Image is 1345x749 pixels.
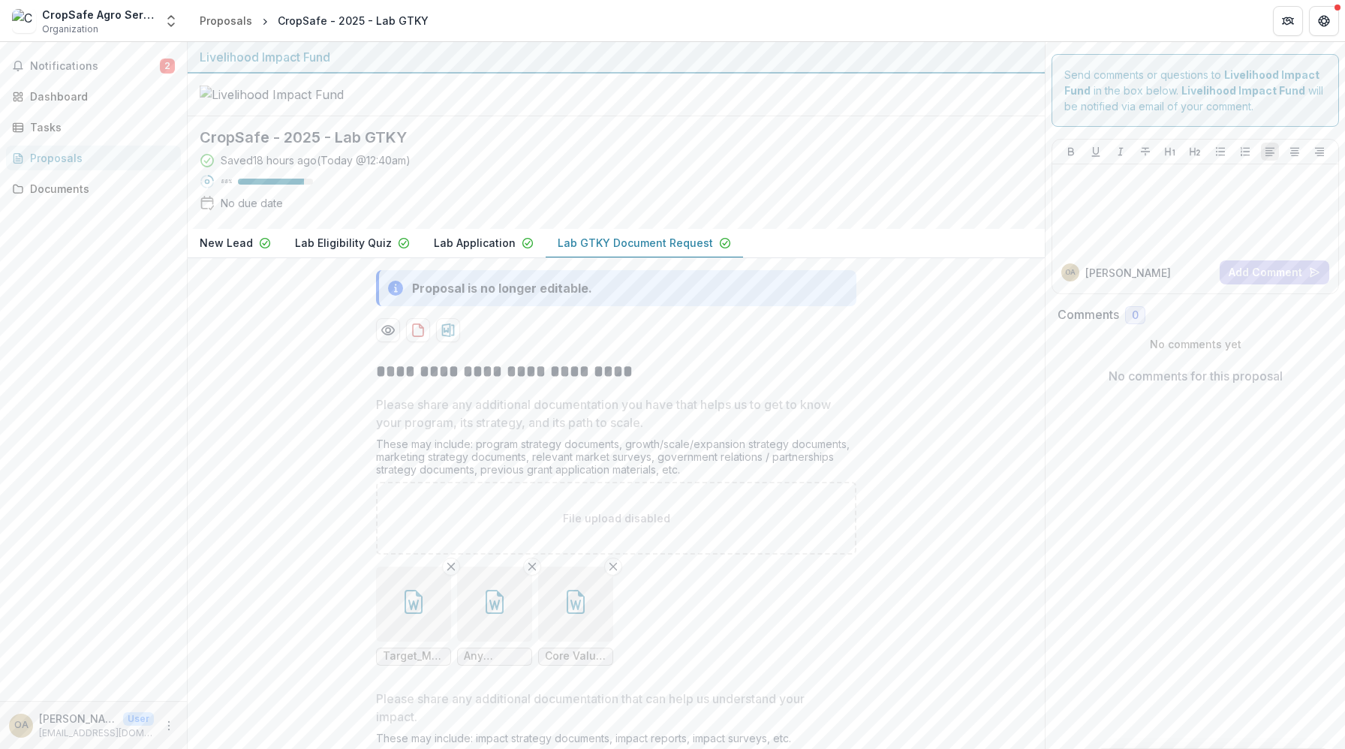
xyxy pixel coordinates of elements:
button: Align Left [1261,143,1279,161]
p: 88 % [221,176,232,187]
button: Remove File [523,558,541,576]
button: Strike [1136,143,1154,161]
div: These may include: program strategy documents, growth/scale/expansion strategy documents, marketi... [376,438,856,482]
button: Heading 2 [1186,143,1204,161]
button: More [160,717,178,735]
h2: Comments [1058,308,1119,322]
button: download-proposal [436,318,460,342]
button: Align Center [1286,143,1304,161]
button: Align Right [1310,143,1328,161]
div: Livelihood Impact Fund [200,48,1033,66]
div: No due date [221,195,283,211]
button: Preview dc47c269-91c5-4957-84a4-742380e8d23b-9.pdf [376,318,400,342]
img: CropSafe Agro Service Ltd [12,9,36,33]
button: Italicize [1112,143,1130,161]
div: Send comments or questions to in the box below. will be notified via email of your comment. [1052,54,1339,127]
a: Dashboard [6,84,181,109]
p: Lab GTKY Document Request [558,235,713,251]
p: File upload disabled [563,510,670,526]
button: Add Comment [1220,260,1329,284]
span: 0 [1132,309,1139,322]
span: Core Value Proposition (2).docx [545,650,606,663]
button: Heading 1 [1161,143,1179,161]
span: Organization [42,23,98,36]
button: Underline [1087,143,1105,161]
button: download-proposal [406,318,430,342]
span: Notifications [30,60,160,73]
button: Get Help [1309,6,1339,36]
div: Remove FileAny pertinent market studies conducted by outside parties (1).docx [457,567,532,666]
p: Lab Application [434,235,516,251]
div: Documents [30,181,169,197]
p: [EMAIL_ADDRESS][DOMAIN_NAME] [39,726,154,740]
div: Proposal is no longer editable. [412,279,592,297]
p: No comments for this proposal [1109,367,1283,385]
p: User [123,712,154,726]
p: [PERSON_NAME] [39,711,117,726]
div: Saved 18 hours ago ( Today @ 12:40am ) [221,152,411,168]
a: Proposals [194,10,258,32]
strong: Livelihood Impact Fund [1181,84,1305,97]
button: Remove File [604,558,622,576]
button: Open entity switcher [161,6,182,36]
div: CropSafe Agro Service Ltd [42,7,155,23]
button: Ordered List [1236,143,1254,161]
div: Dashboard [30,89,169,104]
div: CropSafe - 2025 - Lab GTKY [278,13,429,29]
button: Bullet List [1211,143,1229,161]
img: Livelihood Impact Fund [200,86,350,104]
p: [PERSON_NAME] [1085,265,1171,281]
p: Please share any additional documentation you have that helps us to get to know your program, its... [376,396,847,432]
span: Target_Market[1].docx [383,650,444,663]
a: Tasks [6,115,181,140]
p: Lab Eligibility Quiz [295,235,392,251]
div: Remove FileCore Value Proposition (2).docx [538,567,613,666]
button: Partners [1273,6,1303,36]
div: Proposals [30,150,169,166]
h2: CropSafe - 2025 - Lab GTKY [200,128,1009,146]
div: Tasks [30,119,169,135]
div: Osagie Azeta [14,720,29,730]
button: Notifications2 [6,54,181,78]
div: Remove FileTarget_Market[1].docx [376,567,451,666]
span: Any pertinent market studies conducted by outside parties (1).docx [464,650,525,663]
span: 2 [160,59,175,74]
button: Bold [1062,143,1080,161]
button: Remove File [442,558,460,576]
div: Osagie Azeta [1065,269,1076,276]
a: Documents [6,176,181,201]
a: Proposals [6,146,181,170]
p: New Lead [200,235,253,251]
p: Please share any additional documentation that can help us understand your impact. [376,690,847,726]
p: No comments yet [1058,336,1333,352]
nav: breadcrumb [194,10,435,32]
div: Proposals [200,13,252,29]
